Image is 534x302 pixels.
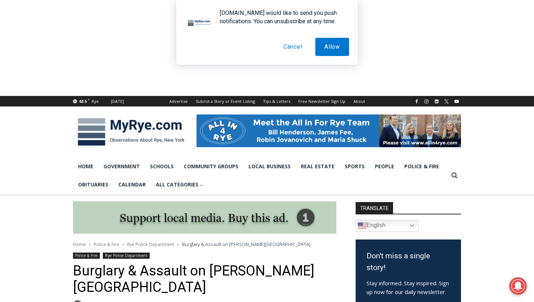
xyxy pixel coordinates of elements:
a: Tips & Letters [259,96,294,106]
nav: Secondary Navigation [165,96,369,106]
img: en [358,221,367,230]
button: Allow [315,38,349,56]
div: [DOMAIN_NAME] would like to send you push notifications. You can unsubscribe at any time. [214,9,349,25]
button: Cancel [274,38,311,56]
img: All in for Rye [197,114,461,147]
img: support local media, buy this ad [73,201,336,234]
a: Police & Fire [399,157,444,176]
a: Local Business [243,157,296,176]
a: Police & Fire [94,241,119,247]
a: All Categories [151,176,209,194]
button: View Search Form [448,169,461,182]
span: All Categories [156,181,203,189]
a: Rye Police Department [103,253,150,259]
a: Schools [145,157,179,176]
div: [DATE] [111,98,124,105]
strong: TRANSLATE [356,202,393,214]
h3: Don't miss a single story! [367,250,450,273]
a: English [356,220,418,231]
a: Facebook [412,97,421,106]
a: Rye Police Department [127,241,174,247]
a: About [349,96,369,106]
img: notification icon [185,9,214,38]
a: Obituaries [73,176,113,194]
a: Sports [340,157,370,176]
img: MyRye.com [73,113,189,151]
a: X [442,97,451,106]
a: Instagram [422,97,431,106]
span: > [89,242,91,247]
a: Government [98,157,145,176]
span: 63.5 [79,98,87,104]
a: Police & Fire [73,253,100,259]
a: Submit a Story or Event Listing [192,96,259,106]
a: Linkedin [432,97,441,106]
a: Community Groups [179,157,243,176]
a: People [370,157,399,176]
nav: Primary Navigation [73,157,448,194]
span: > [122,242,124,247]
p: Stay informed. Stay inspired. Sign up now for our daily newsletter. [367,279,450,296]
a: Advertise [165,96,192,106]
a: Calendar [113,176,151,194]
a: Home [73,157,98,176]
a: YouTube [452,97,461,106]
nav: Breadcrumbs [73,241,336,248]
a: Free Newsletter Sign Up [294,96,349,106]
div: Rye [92,98,99,105]
span: > [177,242,179,247]
span: F [88,97,90,101]
h1: Burglary & Assault on [PERSON_NAME][GEOGRAPHIC_DATA] [73,263,336,296]
span: Burglary & Assault on [PERSON_NAME][GEOGRAPHIC_DATA] [182,241,311,247]
a: Home [73,241,86,247]
a: Real Estate [296,157,340,176]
